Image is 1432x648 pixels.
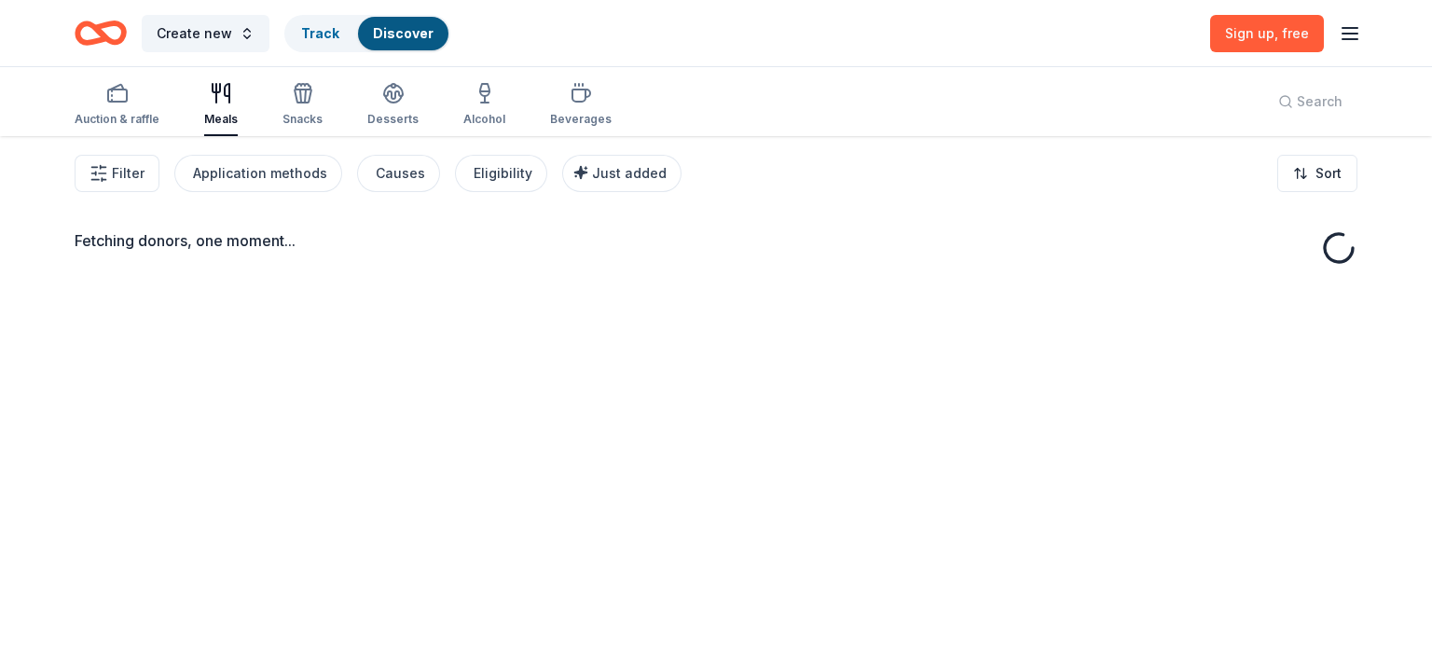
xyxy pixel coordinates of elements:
span: Create new [157,22,232,45]
div: Eligibility [474,162,532,185]
span: Sign up [1225,25,1309,41]
div: Auction & raffle [75,112,159,127]
div: Desserts [367,112,419,127]
button: Eligibility [455,155,547,192]
a: Track [301,25,339,41]
button: Application methods [174,155,342,192]
div: Alcohol [463,112,505,127]
span: Sort [1315,162,1342,185]
div: Causes [376,162,425,185]
button: Sort [1277,155,1357,192]
a: Home [75,11,127,55]
button: Just added [562,155,682,192]
div: Fetching donors, one moment... [75,229,1357,252]
button: Create new [142,15,269,52]
button: Auction & raffle [75,75,159,136]
button: TrackDiscover [284,15,450,52]
span: Filter [112,162,145,185]
button: Meals [204,75,238,136]
button: Snacks [282,75,323,136]
a: Sign up, free [1210,15,1324,52]
button: Filter [75,155,159,192]
div: Beverages [550,112,612,127]
span: , free [1274,25,1309,41]
button: Causes [357,155,440,192]
div: Application methods [193,162,327,185]
span: Just added [592,165,667,181]
a: Discover [373,25,434,41]
div: Snacks [282,112,323,127]
button: Desserts [367,75,419,136]
button: Beverages [550,75,612,136]
div: Meals [204,112,238,127]
button: Alcohol [463,75,505,136]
